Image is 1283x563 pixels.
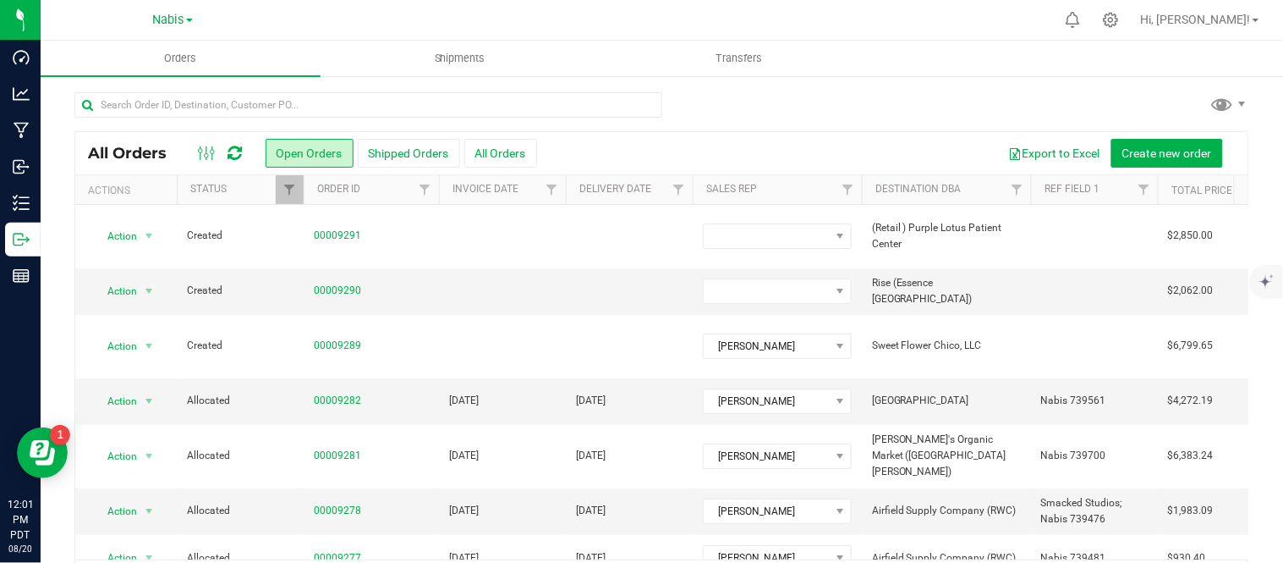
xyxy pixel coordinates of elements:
span: Created [187,283,293,299]
a: 00009282 [314,393,361,409]
a: Shipments [321,41,600,76]
span: Airfield Supply Company (RWC) [872,503,1021,519]
button: Shipped Orders [358,139,460,168]
span: select [139,224,160,248]
span: [DATE] [576,503,606,519]
inline-svg: Analytics [13,86,30,102]
span: Orders [141,51,219,66]
span: Action [92,334,138,358]
a: 00009281 [314,448,361,464]
a: Total Price [1171,185,1232,196]
span: Allocated [187,393,293,409]
span: Nabis [153,13,184,27]
span: [DATE] [576,393,606,409]
span: Allocated [187,503,293,519]
a: Ref Field 1 [1044,183,1099,195]
a: Filter [411,175,439,204]
inline-svg: Outbound [13,231,30,248]
a: 00009278 [314,503,361,519]
a: 00009290 [314,283,361,299]
inline-svg: Inbound [13,158,30,175]
span: select [139,389,160,413]
a: Orders [41,41,321,76]
inline-svg: Inventory [13,195,30,212]
span: [DATE] [449,503,479,519]
span: Action [92,389,138,413]
span: select [139,334,160,358]
span: $4,272.19 [1168,393,1214,409]
span: (Retail ) Purple Lotus Patient Center [872,220,1021,252]
span: $2,062.00 [1168,283,1214,299]
span: Transfers [694,51,786,66]
span: All Orders [88,144,184,163]
iframe: Resource center unread badge [50,425,70,445]
span: select [139,500,160,523]
span: $2,850.00 [1168,228,1214,244]
a: Order ID [317,183,360,195]
a: Filter [276,175,304,204]
span: [PERSON_NAME] [704,500,830,523]
span: Action [92,279,138,303]
a: Status [190,183,227,195]
button: All Orders [464,139,537,168]
a: Transfers [600,41,880,76]
span: Create new order [1122,146,1212,160]
span: [PERSON_NAME] [704,444,830,468]
a: Sales Rep [706,183,757,195]
button: Create new order [1111,139,1223,168]
span: Rise (Essence [GEOGRAPHIC_DATA]) [872,275,1021,307]
span: [DATE] [449,393,479,409]
span: Action [92,444,138,468]
inline-svg: Reports [13,268,30,284]
span: Sweet Flower Chico, LLC [872,338,1021,354]
span: select [139,444,160,468]
div: Manage settings [1100,12,1121,28]
div: Actions [88,185,170,196]
span: $6,799.65 [1168,338,1214,354]
span: [PERSON_NAME] [704,334,830,358]
a: Filter [1003,175,1031,204]
a: Filter [1130,175,1158,204]
span: Created [187,338,293,354]
span: [PERSON_NAME]'s Organic Market ([GEOGRAPHIC_DATA][PERSON_NAME]) [872,432,1021,481]
span: Nabis 739561 [1041,393,1106,409]
span: [PERSON_NAME] [704,389,830,413]
input: Search Order ID, Destination, Customer PO... [74,92,662,118]
span: Action [92,224,138,248]
span: $6,383.24 [1168,448,1214,464]
a: Invoice Date [452,183,518,195]
span: Nabis 739700 [1041,448,1106,464]
button: Open Orders [266,139,354,168]
a: Filter [665,175,693,204]
inline-svg: Dashboard [13,49,30,66]
span: Hi, [PERSON_NAME]! [1141,13,1251,26]
button: Export to Excel [998,139,1111,168]
span: [GEOGRAPHIC_DATA] [872,393,1021,409]
span: Created [187,228,293,244]
a: 00009289 [314,338,361,354]
a: Filter [538,175,566,204]
span: [DATE] [449,448,479,464]
a: Destination DBA [875,183,961,195]
span: select [139,279,160,303]
span: Action [92,500,138,523]
span: [DATE] [576,448,606,464]
span: Smacked Studios; Nabis 739476 [1041,495,1148,527]
span: Allocated [187,448,293,464]
iframe: Resource center [17,428,68,478]
p: 08/20 [8,543,33,555]
span: $1,983.09 [1168,503,1214,519]
span: Shipments [412,51,508,66]
p: 12:01 PM PDT [8,497,33,543]
a: 00009291 [314,228,361,244]
inline-svg: Manufacturing [13,122,30,139]
a: Delivery Date [579,183,651,195]
a: Filter [834,175,862,204]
